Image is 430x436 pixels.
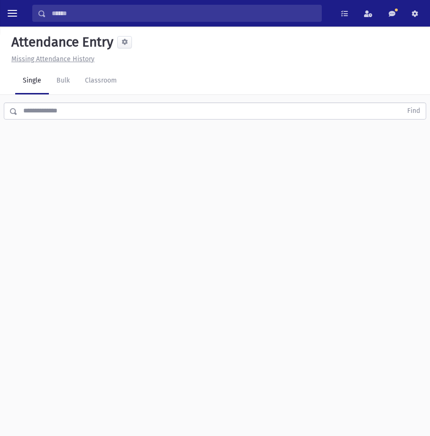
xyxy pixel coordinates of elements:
button: Find [402,103,426,119]
button: toggle menu [4,5,21,22]
a: Classroom [77,68,124,94]
u: Missing Attendance History [11,55,94,63]
a: Missing Attendance History [8,55,94,63]
a: Single [15,68,49,94]
a: Bulk [49,68,77,94]
input: Search [46,5,321,22]
h5: Attendance Entry [8,34,113,50]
